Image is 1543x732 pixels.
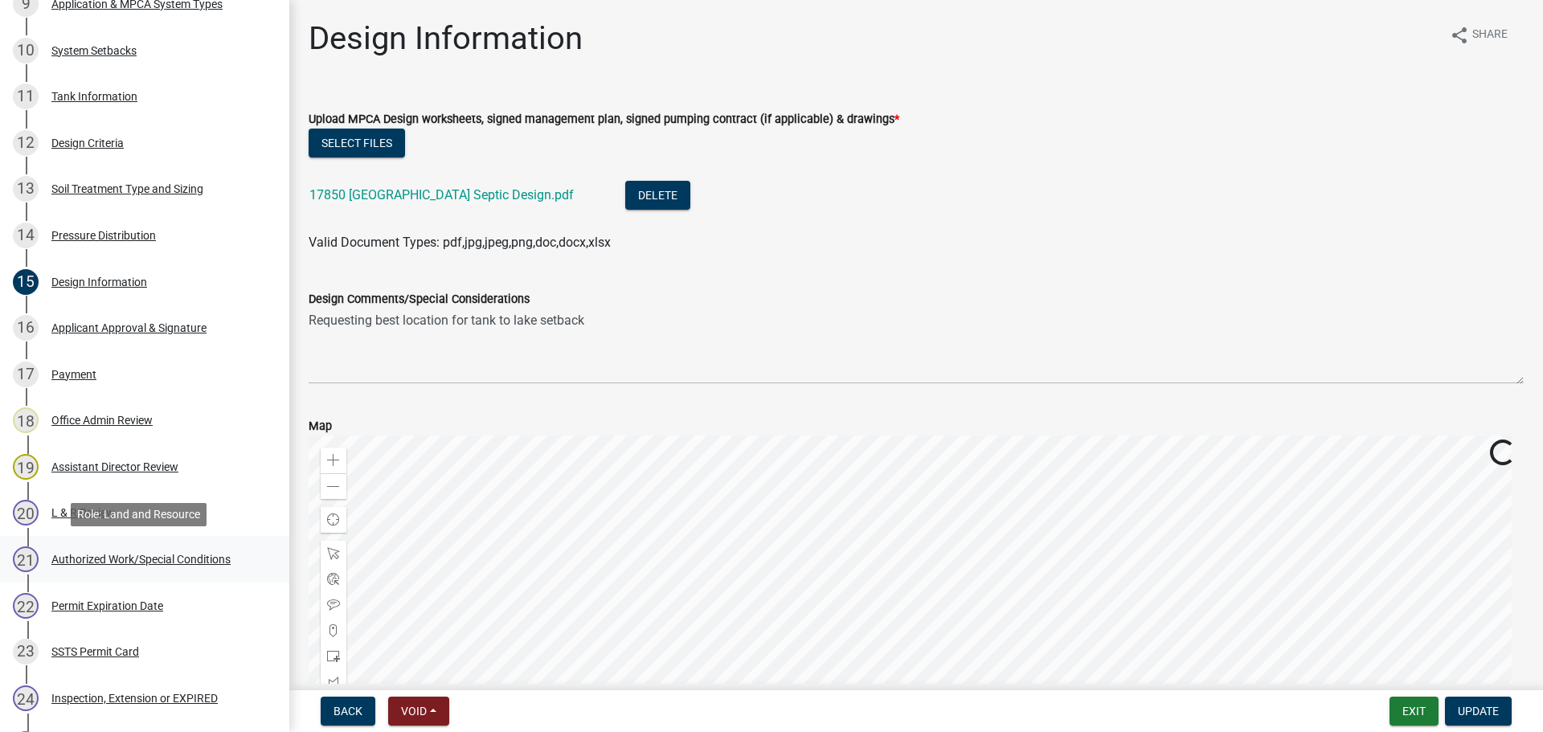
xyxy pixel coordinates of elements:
a: 17850 [GEOGRAPHIC_DATA] Septic Design.pdf [309,187,574,202]
div: SSTS Permit Card [51,646,139,657]
div: 14 [13,223,39,248]
div: Find my location [321,507,346,533]
div: 24 [13,685,39,711]
span: Share [1472,26,1508,45]
div: Zoom out [321,473,346,499]
div: Office Admin Review [51,415,153,426]
div: 22 [13,593,39,619]
div: Soil Treatment Type and Sizing [51,183,203,194]
div: System Setbacks [51,45,137,56]
wm-modal-confirm: Delete Document [625,189,690,204]
div: 12 [13,130,39,156]
label: Design Comments/Special Considerations [309,294,530,305]
label: Upload MPCA Design worksheets, signed management plan, signed pumping contract (if applicable) & ... [309,114,899,125]
div: 19 [13,454,39,480]
button: Back [321,697,375,726]
div: 16 [13,315,39,341]
span: Valid Document Types: pdf,jpg,jpeg,png,doc,docx,xlsx [309,235,611,250]
div: Permit Expiration Date [51,600,163,611]
div: 13 [13,176,39,202]
button: Delete [625,181,690,210]
div: Design Information [51,276,147,288]
button: Exit [1390,697,1439,726]
div: 11 [13,84,39,109]
div: Assistant Director Review [51,461,178,472]
button: Select files [309,129,405,157]
span: Update [1458,705,1499,718]
div: Authorized Work/Special Conditions [51,554,231,565]
div: Payment [51,369,96,380]
div: 18 [13,407,39,433]
div: 17 [13,362,39,387]
span: Void [401,705,427,718]
button: Void [388,697,449,726]
div: Tank Information [51,91,137,102]
div: Design Criteria [51,137,124,149]
div: Applicant Approval & Signature [51,322,207,333]
span: Back [334,705,362,718]
i: share [1450,26,1469,45]
div: 21 [13,546,39,572]
div: Pressure Distribution [51,230,156,241]
div: 20 [13,500,39,525]
div: Role: Land and Resource [71,503,207,526]
label: Map [309,421,332,432]
div: Zoom in [321,448,346,473]
div: 10 [13,38,39,63]
div: Inspection, Extension or EXPIRED [51,693,218,704]
h1: Design Information [309,19,583,58]
div: L & R Review [51,507,115,518]
button: shareShare [1437,19,1520,51]
div: 23 [13,639,39,665]
button: Update [1445,697,1512,726]
div: 15 [13,269,39,295]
